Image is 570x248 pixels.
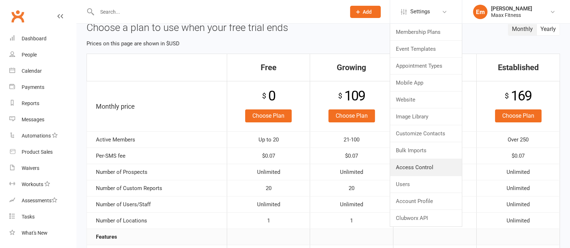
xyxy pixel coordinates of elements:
[87,180,227,196] td: Number of Custom Reports
[495,109,542,122] a: Choose Plan
[22,133,51,139] div: Automations
[310,148,393,164] td: $0.07
[328,109,375,122] a: Choose Plan
[22,100,39,106] div: Reports
[390,125,462,142] a: Customize Contacts
[87,39,560,48] p: Prices on this page are shown in $USD
[9,225,76,241] a: What's New
[491,5,532,12] div: [PERSON_NAME]
[9,144,76,160] a: Product Sales
[22,36,47,41] div: Dashboard
[22,181,43,187] div: Workouts
[480,85,556,107] div: 169
[477,131,560,148] td: Over 250
[227,180,310,196] td: 20
[314,85,389,107] div: 109
[390,41,462,57] a: Event Templates
[9,160,76,176] a: Waivers
[390,108,462,125] a: Image Library
[9,47,76,63] a: People
[22,149,53,155] div: Product Sales
[477,180,560,196] td: Unlimited
[310,131,393,148] td: 21-100
[87,148,227,164] td: Per-SMS fee
[227,148,310,164] td: $0.07
[22,68,42,74] div: Calendar
[491,12,532,18] div: Maax Fitness
[9,176,76,193] a: Workouts
[22,84,44,90] div: Payments
[87,131,227,148] td: Active Members
[227,164,310,180] td: Unlimited
[473,5,487,19] div: Em
[338,91,341,100] sup: $
[390,58,462,74] a: Appointment Types
[96,234,117,240] strong: Features
[390,142,462,159] a: Bulk Imports
[87,164,227,180] td: Number of Prospects
[9,128,76,144] a: Automations
[390,75,462,91] a: Mobile App
[537,23,560,35] button: Yearly
[310,54,393,81] th: Growing
[390,193,462,209] a: Account Profile
[9,31,76,47] a: Dashboard
[9,112,76,128] a: Messages
[227,54,310,81] th: Free
[95,7,341,17] input: Search...
[310,180,393,196] td: 20
[310,212,393,229] td: 1
[9,193,76,209] a: Assessments
[363,9,372,15] span: Add
[508,23,537,35] button: Monthly
[22,198,57,203] div: Assessments
[310,196,393,212] td: Unlimited
[22,117,44,122] div: Messages
[310,164,393,180] td: Unlimited
[9,63,76,79] a: Calendar
[87,196,227,212] td: Number of Users/Staff
[22,165,39,171] div: Waivers
[477,212,560,229] td: Unlimited
[231,85,306,107] div: 0
[227,212,310,229] td: 1
[87,22,560,33] h3: Choose a plan to use when your free trial ends
[390,159,462,176] a: Access Control
[9,209,76,225] a: Tasks
[477,196,560,212] td: Unlimited
[477,164,560,180] td: Unlimited
[96,102,223,112] p: Monthly price
[22,214,35,220] div: Tasks
[87,212,227,229] td: Number of Locations
[477,54,560,81] th: Established
[9,7,27,25] a: Clubworx
[245,109,292,122] a: Choose Plan
[22,230,48,236] div: What's New
[410,4,430,20] span: Settings
[227,131,310,148] td: Up to 20
[227,196,310,212] td: Unlimited
[262,91,265,100] sup: $
[9,79,76,95] a: Payments
[9,95,76,112] a: Reports
[390,210,462,226] a: Clubworx API
[350,6,381,18] button: Add
[505,91,508,100] sup: $
[390,24,462,40] a: Membership Plans
[22,52,37,58] div: People
[390,91,462,108] a: Website
[477,148,560,164] td: $0.07
[390,176,462,193] a: Users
